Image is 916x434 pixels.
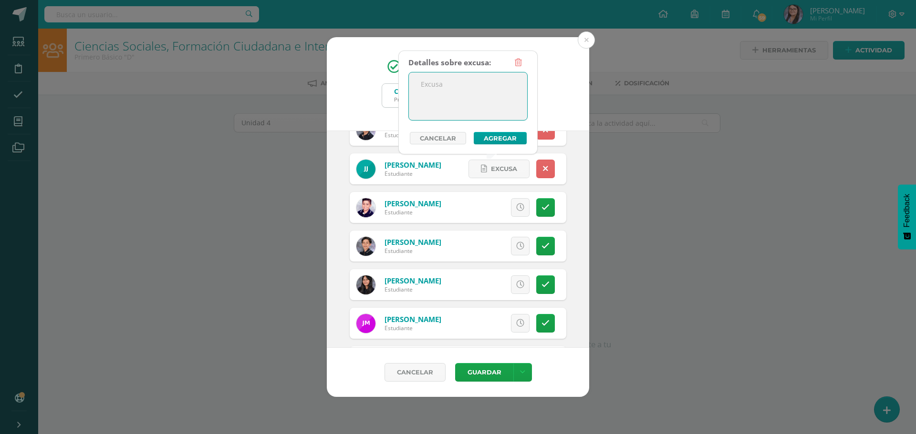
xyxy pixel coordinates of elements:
[382,84,534,107] input: Busca un grado o sección aquí...
[385,314,441,324] a: [PERSON_NAME]
[410,132,466,144] a: Cancelar
[468,160,530,178] a: Excusa
[903,194,911,227] span: Feedback
[385,363,446,382] a: Cancelar
[394,96,494,103] div: Primero Básico "D"
[356,160,375,179] img: 0776a94fd6da271c1982f8427c06120b.png
[408,53,491,72] div: Detalles sobre excusa:
[356,314,375,333] img: ad3dc36877eb7f36db4f99681529166a.png
[385,276,441,285] a: [PERSON_NAME]
[491,160,517,178] span: Excusa
[356,237,375,256] img: f1303380594e96730989d928d2d610a5.png
[394,87,494,96] div: Ciencias Sociales, Formación Ciudadana e Interculturalidad
[578,31,595,49] button: Close (Esc)
[385,237,441,247] a: [PERSON_NAME]
[356,198,375,217] img: e8736ace2f9b6fa57e1703d56b61885e.png
[385,199,441,208] a: [PERSON_NAME]
[455,363,513,382] button: Guardar
[385,208,441,216] div: Estudiante
[385,324,441,332] div: Estudiante
[356,275,375,294] img: 7419980934ecb2bc004a5e07e53fa964.png
[385,131,499,139] div: Estudiante
[385,247,441,255] div: Estudiante
[385,170,441,178] div: Estudiante
[385,285,441,293] div: Estudiante
[385,160,441,170] a: [PERSON_NAME]
[898,184,916,249] button: Feedback - Mostrar encuesta
[474,132,527,144] button: Agregar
